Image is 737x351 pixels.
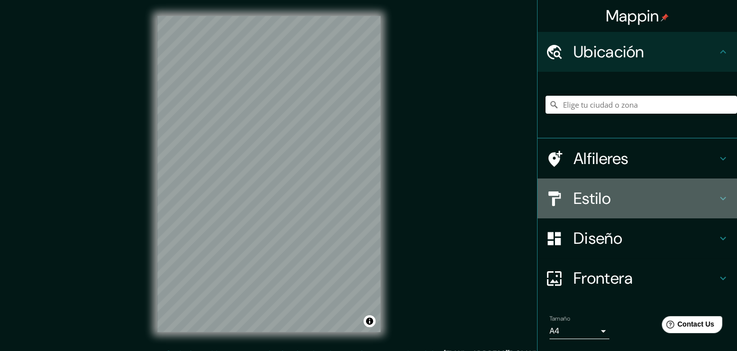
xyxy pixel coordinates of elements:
[550,315,570,323] label: Tamaño
[157,16,380,332] canvas: Map
[573,268,717,288] h4: Frontera
[550,323,609,339] div: A4
[538,178,737,218] div: Estilo
[573,149,717,169] h4: Alfileres
[573,42,717,62] h4: Ubicación
[538,218,737,258] div: Diseño
[606,6,669,26] h4: Mappin
[648,312,726,340] iframe: Help widget launcher
[538,139,737,178] div: Alfileres
[546,96,737,114] input: Pick your city or area
[538,32,737,72] div: Ubicación
[573,228,717,248] h4: Diseño
[364,315,375,327] button: Toggle attribution
[661,13,669,21] img: pin-icon.png
[573,188,717,208] h4: Estilo
[538,258,737,298] div: Frontera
